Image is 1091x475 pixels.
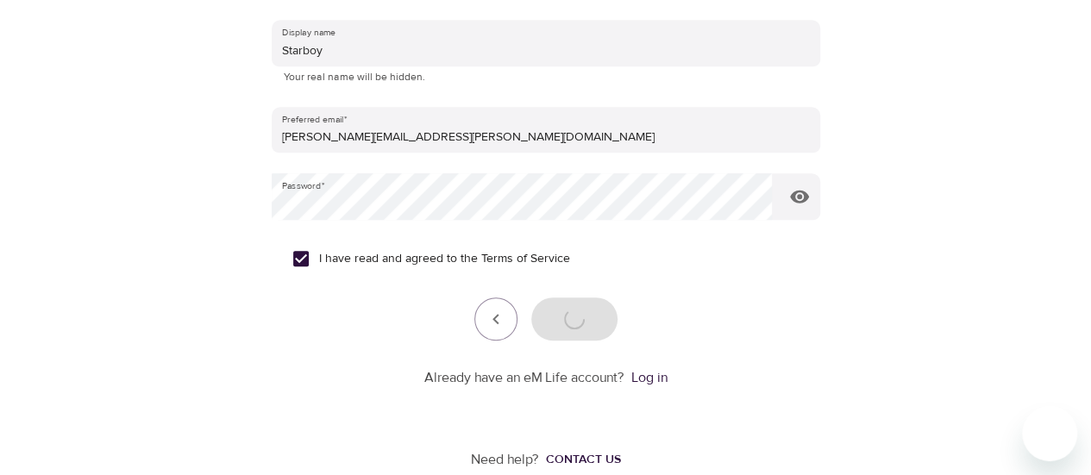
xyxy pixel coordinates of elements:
[319,250,570,268] span: I have read and agreed to the
[546,451,621,468] div: Contact us
[539,451,621,468] a: Contact us
[424,368,624,388] p: Already have an eM Life account?
[631,369,668,386] a: Log in
[471,450,539,470] p: Need help?
[481,250,570,268] a: Terms of Service
[284,69,808,86] p: Your real name will be hidden.
[1022,406,1077,461] iframe: Button to launch messaging window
